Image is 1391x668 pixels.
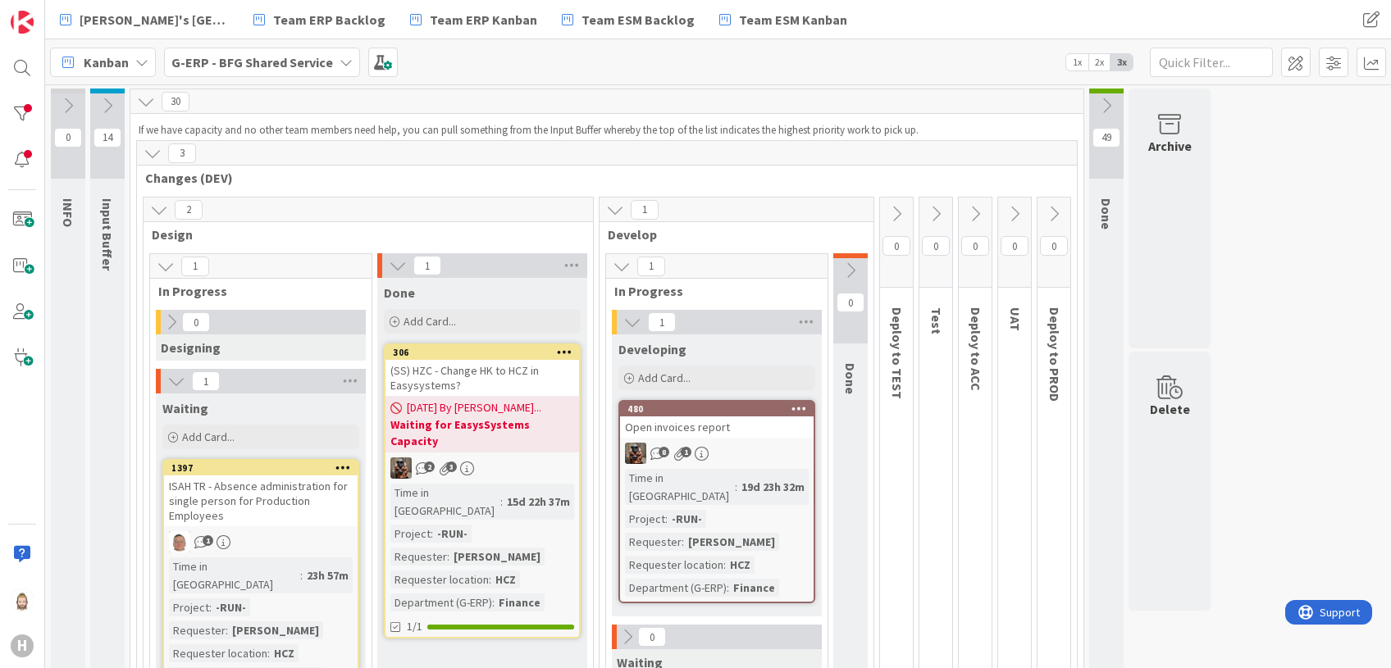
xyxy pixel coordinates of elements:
[668,510,706,528] div: -RUN-
[192,371,220,391] span: 1
[169,557,300,593] div: Time in [GEOGRAPHIC_DATA]
[209,598,212,616] span: :
[270,644,299,662] div: HCZ
[407,399,541,416] span: [DATE] By [PERSON_NAME]...
[390,416,574,449] b: Waiting for EasysSystems Capacity
[244,5,395,34] a: Team ERP Backlog
[300,566,303,584] span: :
[620,402,814,416] div: 480
[552,5,705,34] a: Team ESM Backlog
[729,579,779,597] div: Finance
[390,548,447,566] div: Requester
[93,128,121,148] span: 14
[162,92,189,111] span: 30
[1148,136,1192,156] div: Archive
[503,493,574,511] div: 15d 22h 37m
[665,510,668,528] span: :
[390,484,500,520] div: Time in [GEOGRAPHIC_DATA]
[889,307,905,399] span: Deploy to TEST
[735,478,737,496] span: :
[842,363,859,394] span: Done
[1088,54,1111,70] span: 2x
[608,226,853,243] span: Develop
[495,593,545,611] div: Finance
[625,533,682,551] div: Requester
[267,644,270,662] span: :
[390,525,431,543] div: Project
[620,416,814,438] div: Open invoices report
[837,293,864,312] span: 0
[400,5,547,34] a: Team ERP Kanban
[158,283,351,299] span: In Progress
[181,257,209,276] span: 1
[627,403,814,415] div: 480
[390,570,489,588] div: Requester location
[681,447,691,457] span: 1
[489,570,491,588] span: :
[152,226,572,243] span: Design
[447,548,449,566] span: :
[169,531,190,552] img: lD
[638,627,666,647] span: 0
[625,579,727,597] div: Department (G-ERP)
[407,618,422,635] span: 1/1
[169,621,226,639] div: Requester
[922,236,950,256] span: 0
[11,588,34,611] img: Rv
[723,556,726,574] span: :
[80,10,229,30] span: [PERSON_NAME]'s [GEOGRAPHIC_DATA]
[618,341,686,357] span: Developing
[162,400,208,416] span: Waiting
[413,256,441,275] span: 1
[737,478,809,496] div: 19d 23h 32m
[430,10,537,30] span: Team ERP Kanban
[614,283,807,299] span: In Progress
[384,284,415,301] span: Done
[446,461,457,472] span: 3
[648,312,676,332] span: 1
[139,124,1075,137] p: If we have capacity and no other team members need help, you can pull something from the Input Bu...
[404,314,456,329] span: Add Card...
[145,170,1056,186] span: Changes (DEV)
[60,198,76,227] span: INFO
[212,598,250,616] div: -RUN-
[625,556,723,574] div: Requester location
[1150,399,1190,419] div: Delete
[169,644,267,662] div: Requester location
[273,10,385,30] span: Team ERP Backlog
[739,10,847,30] span: Team ESM Kanban
[726,556,755,574] div: HCZ
[182,429,235,444] span: Add Card...
[625,443,646,464] img: VK
[164,531,358,552] div: lD
[431,525,433,543] span: :
[384,343,581,638] a: 306(SS) HZC - Change HK to HCZ in Easysystems?[DATE] By [PERSON_NAME]...Waiting for EasysSystems ...
[99,198,116,270] span: Input Buffer
[84,52,129,72] span: Kanban
[390,593,492,611] div: Department (G-ERP)
[161,339,221,356] span: Designing
[618,400,815,603] a: 480Open invoices reportVKTime in [GEOGRAPHIC_DATA]:19d 23h 32mProject:-RUN-Requester:[PERSON_NAME...
[625,469,735,505] div: Time in [GEOGRAPHIC_DATA]
[500,493,503,511] span: :
[34,2,75,22] span: Support
[1001,236,1028,256] span: 0
[226,621,228,639] span: :
[385,457,579,479] div: VK
[625,510,665,528] div: Project
[961,236,989,256] span: 0
[1007,307,1024,331] span: UAT
[491,570,520,588] div: HCZ
[424,461,435,472] span: 2
[54,128,82,148] span: 0
[1040,236,1068,256] span: 0
[620,402,814,438] div: 480Open invoices report
[228,621,323,639] div: [PERSON_NAME]
[449,548,545,566] div: [PERSON_NAME]
[385,345,579,360] div: 306
[581,10,695,30] span: Team ESM Backlog
[1092,128,1120,148] span: 49
[882,236,910,256] span: 0
[684,533,779,551] div: [PERSON_NAME]
[1098,198,1115,229] span: Done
